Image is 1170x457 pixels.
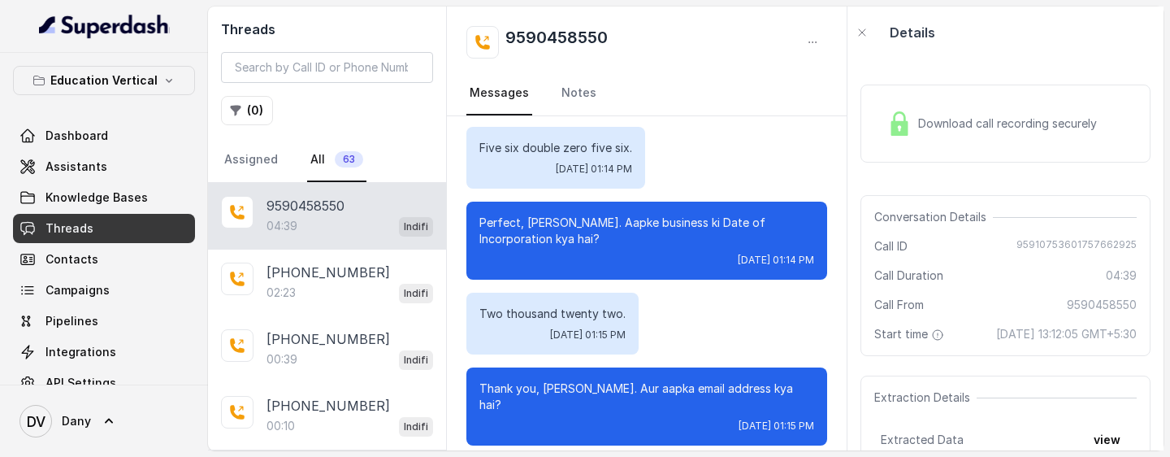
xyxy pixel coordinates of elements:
h2: Threads [221,20,433,39]
span: 95910753601757662925 [1016,238,1137,255]
button: (0) [221,96,273,125]
a: Contacts [13,245,195,274]
p: Education Vertical [50,71,158,90]
h2: 9590458550 [505,26,608,59]
p: Indifi [404,419,428,435]
span: [DATE] 01:15 PM [739,420,814,433]
span: API Settings [45,375,116,391]
span: Dany [62,413,91,429]
span: 63 [335,151,363,168]
a: All63 [307,138,366,182]
a: Assigned [221,138,281,182]
a: Notes [558,72,600,115]
span: [DATE] 01:14 PM [556,163,632,176]
span: Download call recording securely [918,115,1103,132]
img: Lock Icon [887,111,912,136]
span: Call From [874,297,924,313]
span: Campaigns [45,282,110,298]
p: 00:10 [266,418,295,434]
a: Messages [466,72,532,115]
span: Threads [45,220,93,237]
span: Integrations [45,344,116,360]
a: Dany [13,398,195,444]
a: Pipelines [13,307,195,336]
p: Thank you, [PERSON_NAME]. Aur aapka email address kya hai? [479,381,814,413]
span: Pipelines [45,313,98,329]
p: Perfect, [PERSON_NAME]. Aapke business ki Date of Incorporation kya hai? [479,215,814,247]
p: Indifi [404,285,428,302]
nav: Tabs [221,138,433,182]
span: Dashboard [45,128,108,144]
text: DV [27,413,45,430]
nav: Tabs [466,72,827,115]
a: API Settings [13,368,195,398]
span: Contacts [45,251,98,268]
a: Integrations [13,337,195,367]
p: Five six double zero five six. [479,140,632,156]
span: Call ID [874,238,908,255]
span: [DATE] 01:15 PM [550,329,626,342]
p: 02:23 [266,285,296,301]
span: 9590458550 [1067,297,1137,313]
a: Knowledge Bases [13,183,195,212]
img: light.svg [39,13,170,39]
span: [DATE] 13:12:05 GMT+5:30 [996,326,1137,342]
a: Threads [13,214,195,243]
a: Campaigns [13,276,195,305]
p: [PHONE_NUMBER] [266,263,390,282]
span: 04:39 [1106,268,1137,284]
p: Details [890,23,935,42]
p: Indifi [404,219,428,235]
span: Assistants [45,159,107,175]
span: [DATE] 01:14 PM [738,254,814,267]
button: Education Vertical [13,66,195,95]
p: [PHONE_NUMBER] [266,396,390,416]
span: Conversation Details [874,209,993,225]
span: Call Duration [874,268,943,284]
p: 00:39 [266,351,297,368]
input: Search by Call ID or Phone Number [221,52,433,83]
p: 04:39 [266,218,297,234]
span: Knowledge Bases [45,189,148,206]
span: Extracted Data [881,432,964,448]
a: Assistants [13,152,195,181]
span: Start time [874,326,947,342]
p: Two thousand twenty two. [479,306,626,322]
p: [PHONE_NUMBER] [266,329,390,349]
button: view [1084,425,1130,455]
p: Indifi [404,352,428,368]
p: 9590458550 [266,196,344,215]
a: Dashboard [13,121,195,150]
span: Extraction Details [874,390,977,406]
